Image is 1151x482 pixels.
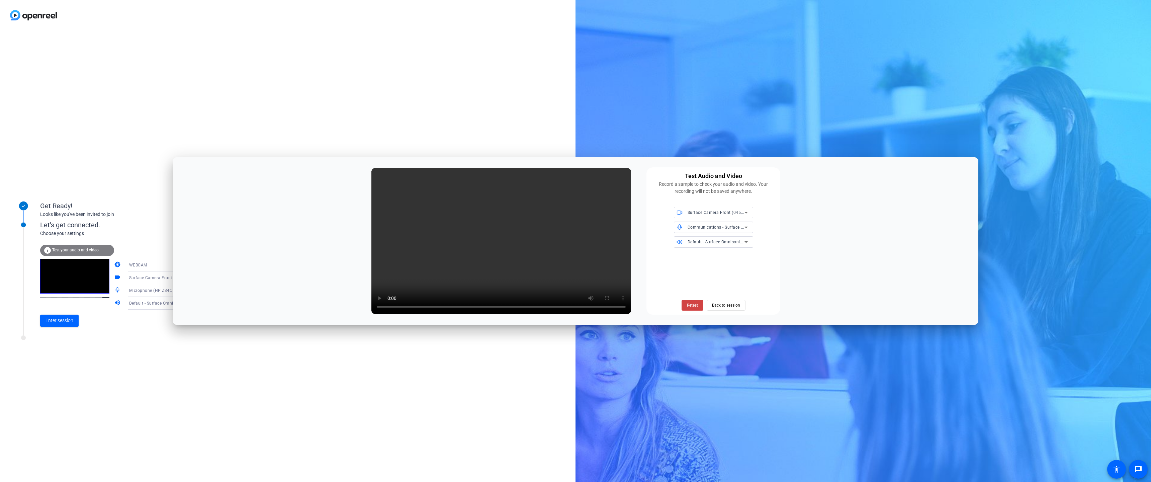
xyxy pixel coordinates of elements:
[688,210,756,215] span: Surface Camera Front (045e:0990)
[129,275,197,280] span: Surface Camera Front (045e:0990)
[43,246,52,254] mat-icon: info
[114,287,122,295] mat-icon: mic_none
[650,181,776,195] div: Record a sample to check your audio and video. Your recording will not be saved anywhere.
[687,302,698,308] span: Retest
[688,224,843,230] span: Communications - Surface Stereo Microphones (Surface High Definition Audio)
[40,201,174,211] div: Get Ready!
[129,300,265,306] span: Default - Surface Omnisonic Speakers (Surface High Definition Audio)
[46,317,73,324] span: Enter session
[682,300,703,311] button: Retest
[40,211,174,218] div: Looks like you've been invited to join
[707,300,745,311] button: Back to session
[114,274,122,282] mat-icon: videocam
[129,263,147,267] span: WEBCAM
[114,299,122,307] mat-icon: volume_up
[129,288,202,293] span: Microphone (HP Z34c G3 USB Audio)
[685,171,742,181] div: Test Audio and Video
[712,299,740,312] span: Back to session
[688,239,824,244] span: Default - Surface Omnisonic Speakers (Surface High Definition Audio)
[40,220,188,230] div: Let's get connected.
[1113,465,1121,473] mat-icon: accessibility
[1134,465,1142,473] mat-icon: message
[114,261,122,269] mat-icon: camera
[40,230,188,237] div: Choose your settings
[52,248,99,252] span: Test your audio and video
